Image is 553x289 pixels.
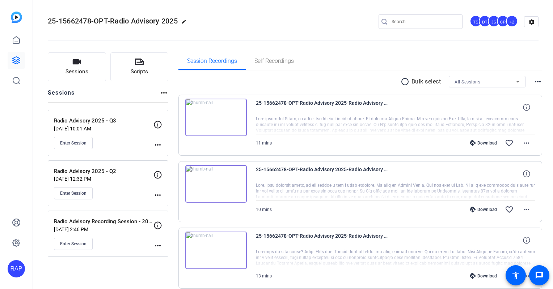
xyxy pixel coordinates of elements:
[497,15,510,28] ngx-avatar: Chris Phelps
[185,99,247,136] img: thumb-nail
[411,77,441,86] p: Bulk select
[131,68,148,76] span: Scripts
[524,17,539,27] mat-icon: settings
[187,58,237,64] span: Session Recordings
[185,232,247,269] img: thumb-nail
[185,165,247,203] img: thumb-nail
[54,167,153,176] p: Radio Advisory 2025 - Q2
[479,15,491,28] ngx-avatar: Dan Tayag
[488,15,501,28] ngx-avatar: Joe Shrum
[505,272,514,280] mat-icon: favorite_border
[11,12,22,23] img: blue-gradient.svg
[455,79,480,85] span: All Sessions
[256,99,390,116] span: 25-15662478-OPT-Radio Advisory 2025-Radio Advisory 2025 - Q3-Rae-2025-09-10-08-49-10-707-0
[470,15,482,27] div: TS
[54,176,153,182] p: [DATE] 12:32 PM
[511,271,520,280] mat-icon: accessibility
[160,89,168,97] mat-icon: more_horiz
[505,205,514,214] mat-icon: favorite_border
[466,273,501,279] div: Download
[256,165,390,182] span: 25-15662478-OPT-Radio Advisory 2025-Radio Advisory 2025 - Q3-Rae-2025-09-10-08-35-27-910-0
[256,232,390,249] span: 25-15662478-OPT-Radio Advisory 2025-Radio Advisory 2025 - Q3-abby2-2025-09-09-16-13-53-367-0
[54,227,153,232] p: [DATE] 2:46 PM
[254,58,294,64] span: Self Recordings
[522,205,531,214] mat-icon: more_horiz
[66,68,88,76] span: Sessions
[401,77,411,86] mat-icon: radio_button_unchecked
[256,207,272,212] span: 10 mins
[110,52,169,81] button: Scripts
[256,141,272,146] span: 11 mins
[505,139,514,147] mat-icon: favorite_border
[153,191,162,199] mat-icon: more_horiz
[497,15,509,27] div: CP
[506,15,518,27] div: +2
[153,241,162,250] mat-icon: more_horiz
[54,217,153,226] p: Radio Advisory Recording Session - 2025 - Q1
[181,19,190,28] mat-icon: edit
[8,260,25,277] div: RAP
[535,271,544,280] mat-icon: message
[466,207,501,212] div: Download
[48,52,106,81] button: Sessions
[488,15,500,27] div: JS
[522,139,531,147] mat-icon: more_horiz
[392,17,457,26] input: Search
[54,187,93,199] button: Enter Session
[60,140,86,146] span: Enter Session
[60,241,86,247] span: Enter Session
[533,77,542,86] mat-icon: more_horiz
[256,273,272,279] span: 13 mins
[48,17,178,25] span: 25-15662478-OPT-Radio Advisory 2025
[48,89,75,102] h2: Sessions
[54,137,93,149] button: Enter Session
[479,15,491,27] div: DT
[153,141,162,149] mat-icon: more_horiz
[466,140,501,146] div: Download
[54,126,153,131] p: [DATE] 10:01 AM
[522,272,531,280] mat-icon: more_horiz
[54,238,93,250] button: Enter Session
[60,190,86,196] span: Enter Session
[54,117,153,125] p: Radio Advisory 2025 - Q3
[470,15,482,28] ngx-avatar: Tilt Studios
